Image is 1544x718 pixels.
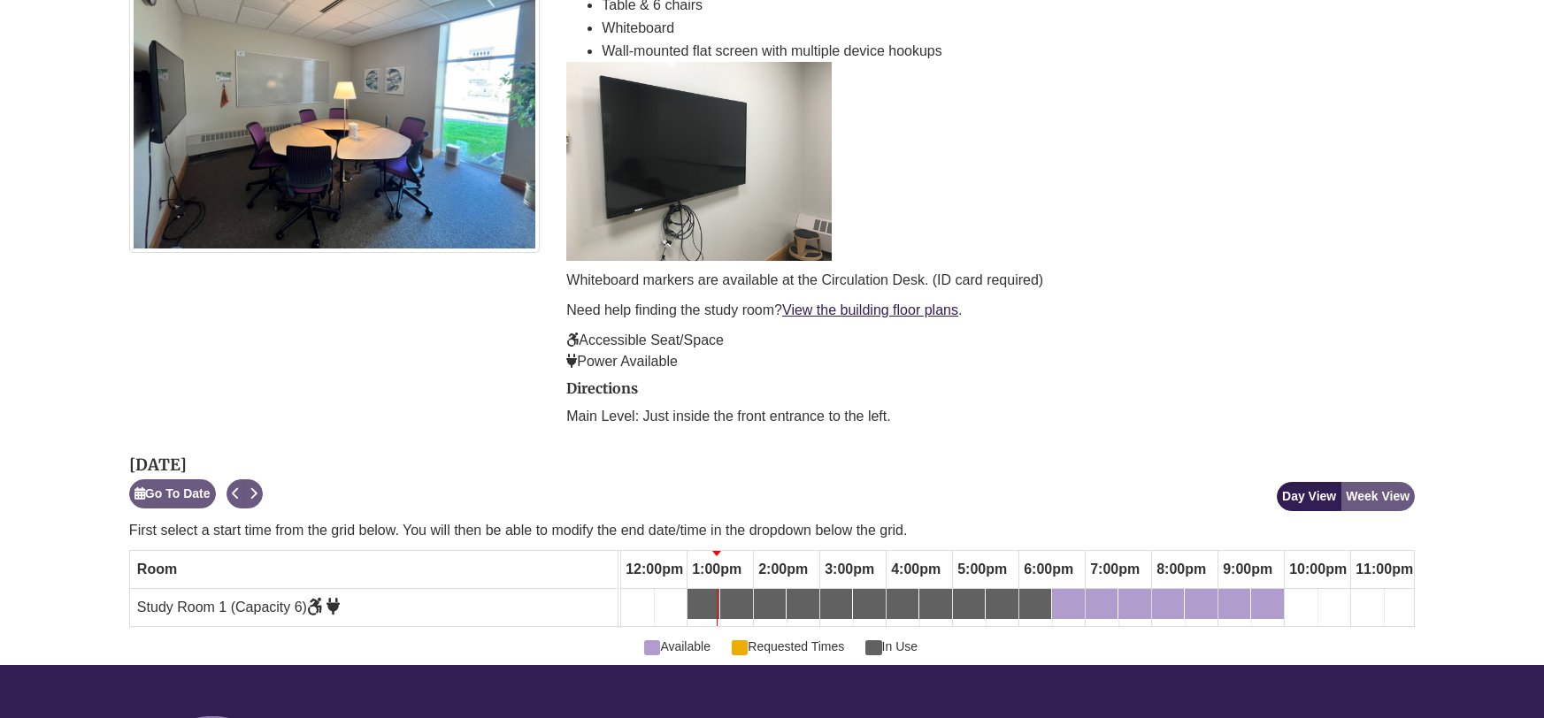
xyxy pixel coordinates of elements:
p: Accessible Seat/Space Power Available [566,330,1415,372]
a: 2:30pm Wednesday, September 17, 2025 - Study Room 1 - In Use [787,589,819,619]
li: Whiteboard [602,17,1415,40]
button: Go To Date [129,479,216,508]
button: Previous [227,479,245,508]
a: 6:00pm Wednesday, September 17, 2025 - Study Room 1 - In Use [1019,589,1051,619]
span: 2:00pm [754,554,812,584]
a: 2:00pm Wednesday, September 17, 2025 - Study Room 1 - In Use [754,589,786,619]
span: 1:00pm [688,554,746,584]
span: 3:00pm [820,554,879,584]
a: 3:00pm Wednesday, September 17, 2025 - Study Room 1 - In Use [820,589,852,619]
a: 7:30pm Wednesday, September 17, 2025 - Study Room 1 - Available [1118,589,1151,619]
a: View the building floor plans [782,302,958,317]
a: 5:30pm Wednesday, September 17, 2025 - Study Room 1 - In Use [986,589,1018,619]
span: 5:00pm [953,554,1011,584]
a: 1:30pm Wednesday, September 17, 2025 - Study Room 1 - In Use [720,589,753,619]
h2: Directions [566,381,1415,397]
a: 4:00pm Wednesday, September 17, 2025 - Study Room 1 - In Use [887,589,918,619]
a: 3:30pm Wednesday, September 17, 2025 - Study Room 1 - In Use [853,589,886,619]
span: 12:00pm [621,554,688,584]
button: Next [244,479,263,508]
a: 9:30pm Wednesday, September 17, 2025 - Study Room 1 - Available [1251,589,1284,619]
span: 6:00pm [1019,554,1078,584]
p: Main Level: Just inside the front entrance to the left. [566,406,1415,427]
span: Room [137,561,177,577]
a: 9:00pm Wednesday, September 17, 2025 - Study Room 1 - Available [1218,589,1250,619]
h2: [DATE] [129,456,263,474]
span: 10:00pm [1285,554,1351,584]
a: 7:00pm Wednesday, September 17, 2025 - Study Room 1 - Available [1086,589,1118,619]
a: 5:00pm Wednesday, September 17, 2025 - Study Room 1 - In Use [953,589,985,619]
span: 4:00pm [887,554,945,584]
button: Day View [1277,482,1341,511]
span: 8:00pm [1152,554,1210,584]
p: Whiteboard markers are available at the Circulation Desk. (ID card required) [566,270,1415,291]
span: 9:00pm [1218,554,1277,584]
span: In Use [865,637,918,656]
span: 7:00pm [1086,554,1144,584]
span: Study Room 1 (Capacity 6) [137,600,341,615]
span: Requested Times [732,637,844,656]
a: 6:30pm Wednesday, September 17, 2025 - Study Room 1 - Available [1052,589,1085,619]
a: 8:00pm Wednesday, September 17, 2025 - Study Room 1 - Available [1152,589,1184,619]
li: Wall-mounted flat screen with multiple device hookups [602,40,1415,63]
span: 11:00pm [1351,554,1417,584]
a: 4:30pm Wednesday, September 17, 2025 - Study Room 1 - In Use [919,589,952,619]
span: Available [644,637,711,656]
button: Week View [1340,482,1415,511]
div: directions [566,381,1415,427]
p: Need help finding the study room? . [566,300,1415,321]
a: 1:00pm Wednesday, September 17, 2025 - Study Room 1 - In Use [688,589,719,619]
a: 8:30pm Wednesday, September 17, 2025 - Study Room 1 - Available [1185,589,1218,619]
p: First select a start time from the grid below. You will then be able to modify the end date/time ... [129,520,1415,541]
